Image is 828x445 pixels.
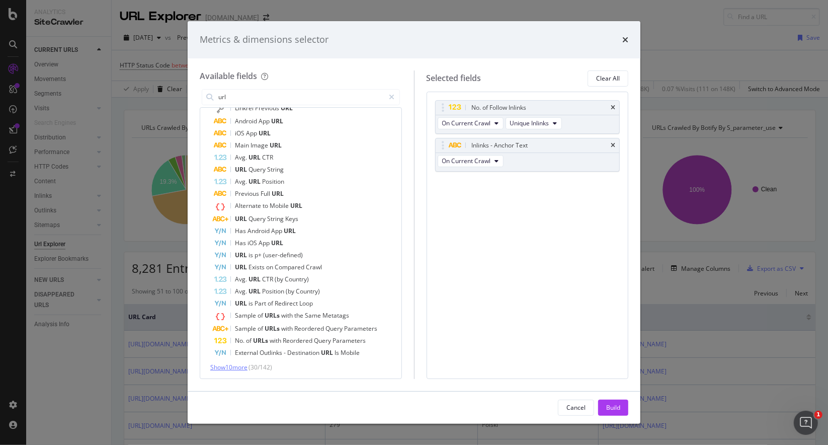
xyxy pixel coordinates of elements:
span: Main [235,141,251,150]
span: URL [235,299,249,308]
span: App [259,239,271,247]
span: URL [235,251,249,259]
div: No. of Follow Inlinks [472,103,527,113]
span: URLs [253,336,270,345]
span: iOS [235,129,246,137]
span: Crawl [306,263,322,271]
span: Parameters [333,336,366,345]
span: Keys [285,214,298,223]
span: Sample [235,311,258,320]
span: URL [272,189,284,198]
span: of [268,299,275,308]
span: ( 30 / 142 ) [249,363,272,372]
div: Metrics & dimensions selector [200,33,328,46]
span: On Current Crawl [442,157,491,165]
span: URL [270,141,282,150]
span: Mobile [341,348,360,357]
span: Part [255,299,268,308]
span: Show 10 more [210,363,247,372]
span: URL [249,287,262,295]
span: Avg. [235,275,249,283]
span: with [281,324,294,333]
span: Previous [255,104,281,112]
span: Mobile [270,201,290,210]
div: Inlinks - Anchor Text [472,140,528,151]
span: Full [261,189,272,198]
span: External [235,348,260,357]
div: Cancel [566,403,586,412]
span: Query [325,324,344,333]
span: Position [262,287,286,295]
span: p+ [255,251,263,259]
span: Outlinks [260,348,284,357]
span: (user-defined) [263,251,303,259]
span: Same [305,311,322,320]
span: of [258,324,265,333]
div: Selected fields [427,72,481,84]
span: URL [321,348,335,357]
span: URL [235,263,249,271]
span: No. [235,336,246,345]
div: times [611,105,615,111]
div: Inlinks - Anchor TexttimesOn Current Crawl [435,138,620,172]
span: Country) [296,287,320,295]
span: Reordered [294,324,325,333]
span: URL [235,214,249,223]
div: Available fields [200,70,257,82]
span: URL [259,129,271,137]
span: Has [235,227,247,235]
div: modal [188,21,640,424]
div: Build [606,403,620,412]
span: App [246,129,259,137]
button: Unique Inlinks [506,117,562,129]
span: String [267,214,285,223]
span: App [259,117,271,125]
iframe: Intercom live chat [794,411,818,435]
span: App [271,227,284,235]
span: String [267,165,284,174]
button: Build [598,400,628,416]
span: Reordered [283,336,314,345]
span: Android [235,117,259,125]
button: On Current Crawl [438,155,504,167]
span: of [246,336,253,345]
span: is [249,251,255,259]
span: Metatags [322,311,349,320]
span: Has [235,239,247,247]
span: Loop [299,299,313,308]
span: Previous [235,189,261,198]
span: Redirect [275,299,299,308]
span: Destination [287,348,321,357]
span: Android [247,227,271,235]
span: Query [249,214,267,223]
div: Clear All [596,74,620,83]
div: times [611,142,615,149]
span: Query [249,165,267,174]
span: - [284,348,287,357]
div: No. of Follow InlinkstimesOn Current CrawlUnique Inlinks [435,100,620,134]
span: Query [314,336,333,345]
span: Linkrel [235,104,255,112]
span: Sample [235,324,258,333]
span: Unique Inlinks [510,119,549,127]
span: Avg. [235,287,249,295]
span: to [263,201,270,210]
span: 1 [814,411,822,419]
span: URLs [265,324,281,333]
span: is [249,299,255,308]
span: Alternate [235,201,263,210]
span: URL [235,165,249,174]
span: on [266,263,275,271]
span: Exists [249,263,266,271]
span: On Current Crawl [442,119,491,127]
span: with [270,336,283,345]
span: URL [271,117,283,125]
span: Position [262,177,284,186]
span: (by [286,287,296,295]
span: iOS [247,239,259,247]
span: URL [284,227,296,235]
span: URL [249,177,262,186]
span: the [294,311,305,320]
span: Country) [285,275,309,283]
div: times [622,33,628,46]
